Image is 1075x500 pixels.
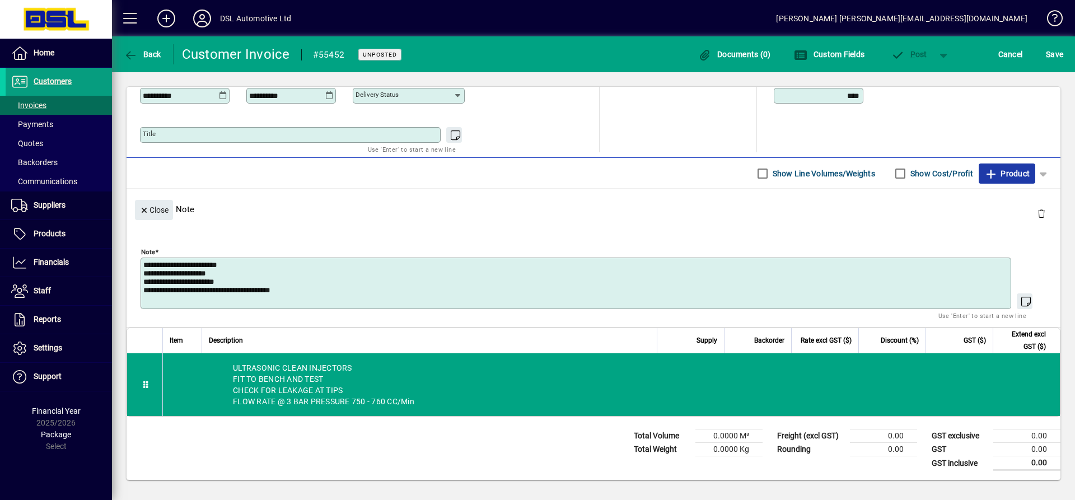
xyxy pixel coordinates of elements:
mat-hint: Use 'Enter' to start a new line [938,309,1026,322]
span: Staff [34,286,51,295]
td: Total Volume [628,429,695,443]
span: Cancel [998,45,1023,63]
span: Customers [34,77,72,86]
a: Invoices [6,96,112,115]
td: 0.0000 M³ [695,429,763,443]
span: Suppliers [34,200,66,209]
span: Support [34,372,62,381]
app-page-header-button: Close [132,204,176,214]
a: Staff [6,277,112,305]
span: Settings [34,343,62,352]
mat-label: Title [143,130,156,138]
span: Communications [11,177,77,186]
a: Settings [6,334,112,362]
td: 0.00 [993,456,1060,470]
a: Products [6,220,112,248]
button: Custom Fields [791,44,867,64]
span: S [1046,50,1050,59]
button: Profile [184,8,220,29]
td: 0.00 [993,429,1060,443]
label: Show Cost/Profit [908,168,973,179]
span: Extend excl GST ($) [1000,328,1046,353]
span: Documents (0) [698,50,771,59]
div: DSL Automotive Ltd [220,10,291,27]
td: GST [926,443,993,456]
a: Suppliers [6,191,112,219]
span: Invoices [11,101,46,110]
label: Show Line Volumes/Weights [770,168,875,179]
span: Payments [11,120,53,129]
a: Payments [6,115,112,134]
span: Description [209,334,243,347]
span: Backorder [754,334,784,347]
span: Backorders [11,158,58,167]
mat-hint: Use 'Enter' to start a new line [368,143,456,156]
span: Quotes [11,139,43,148]
mat-label: Delivery status [356,91,399,99]
app-page-header-button: Back [112,44,174,64]
a: Backorders [6,153,112,172]
button: Delete [1028,200,1055,227]
button: Cancel [995,44,1026,64]
span: Custom Fields [794,50,864,59]
button: Product [979,163,1035,184]
span: Item [170,334,183,347]
div: [PERSON_NAME] [PERSON_NAME][EMAIL_ADDRESS][DOMAIN_NAME] [776,10,1027,27]
td: 0.0000 Kg [695,443,763,456]
div: Customer Invoice [182,45,290,63]
span: Back [124,50,161,59]
button: Post [885,44,933,64]
span: Discount (%) [881,334,919,347]
mat-label: Note [141,248,155,256]
a: Quotes [6,134,112,153]
button: Close [135,200,173,220]
button: Back [121,44,164,64]
span: Package [41,430,71,439]
span: Products [34,229,66,238]
span: ave [1046,45,1063,63]
span: Financial Year [32,406,81,415]
td: Rounding [772,443,850,456]
div: Note [127,189,1060,230]
span: Product [984,165,1030,183]
a: Home [6,39,112,67]
app-page-header-button: Delete [1028,208,1055,218]
a: Knowledge Base [1039,2,1061,39]
td: Total Weight [628,443,695,456]
span: Close [139,201,169,219]
td: GST inclusive [926,456,993,470]
div: ULTRASONIC CLEAN INJECTORS FIT TO BENCH AND TEST CHECK FOR LEAKAGE AT TIPS FLOW RATE @ 3 BAR PRES... [163,353,1060,416]
button: Save [1043,44,1066,64]
a: Support [6,363,112,391]
td: 0.00 [850,429,917,443]
span: Rate excl GST ($) [801,334,852,347]
span: Unposted [363,51,397,58]
a: Communications [6,172,112,191]
div: #55452 [313,46,345,64]
button: Add [148,8,184,29]
td: GST exclusive [926,429,993,443]
span: Reports [34,315,61,324]
span: Supply [697,334,717,347]
td: 0.00 [993,443,1060,456]
span: P [910,50,915,59]
td: 0.00 [850,443,917,456]
span: Financials [34,258,69,267]
span: Home [34,48,54,57]
button: Documents (0) [695,44,774,64]
span: ost [891,50,927,59]
a: Reports [6,306,112,334]
td: Freight (excl GST) [772,429,850,443]
a: Financials [6,249,112,277]
span: GST ($) [964,334,986,347]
